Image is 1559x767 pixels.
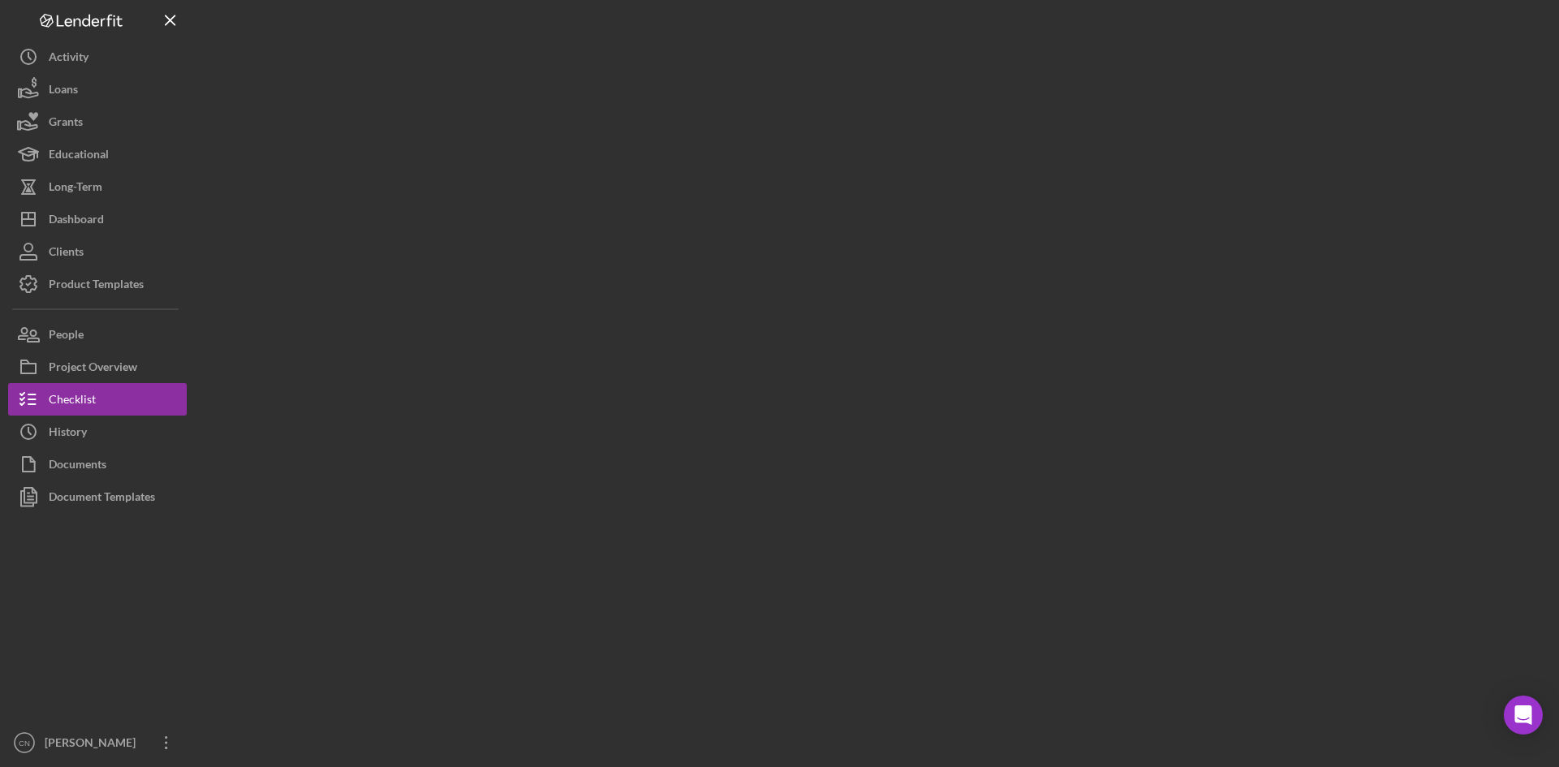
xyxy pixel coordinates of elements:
div: Project Overview [49,351,137,387]
button: Documents [8,448,187,480]
button: People [8,318,187,351]
button: History [8,416,187,448]
div: Clients [49,235,84,272]
div: Long-Term [49,170,102,207]
div: People [49,318,84,355]
div: Activity [49,41,89,77]
button: Dashboard [8,203,187,235]
div: Product Templates [49,268,144,304]
button: Document Templates [8,480,187,513]
div: Checklist [49,383,96,420]
div: [PERSON_NAME] [41,726,146,763]
text: CN [19,739,30,748]
div: History [49,416,87,452]
button: Product Templates [8,268,187,300]
button: Grants [8,106,187,138]
button: Checklist [8,383,187,416]
div: Loans [49,73,78,110]
div: Document Templates [49,480,155,517]
button: Loans [8,73,187,106]
div: Educational [49,138,109,175]
button: Activity [8,41,187,73]
div: Dashboard [49,203,104,239]
button: Clients [8,235,187,268]
div: Documents [49,448,106,485]
div: Open Intercom Messenger [1504,696,1543,735]
button: Educational [8,138,187,170]
button: CN[PERSON_NAME] [8,726,187,759]
div: Grants [49,106,83,142]
button: Long-Term [8,170,187,203]
button: Project Overview [8,351,187,383]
